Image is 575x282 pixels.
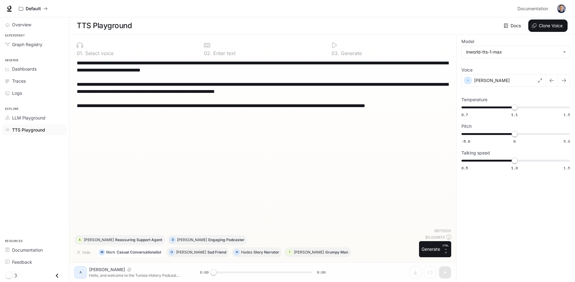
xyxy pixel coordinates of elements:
p: Voice [461,68,473,72]
p: [PERSON_NAME] [474,77,510,84]
p: 667 / 1000 [434,228,451,233]
span: 0.7 [461,112,468,117]
p: Mark [106,250,115,254]
span: Graph Registry [12,41,42,48]
div: inworld-tts-1-max [462,46,570,58]
img: User avatar [557,4,566,13]
span: Dashboards [12,66,37,72]
p: Temperature [461,98,487,102]
span: 1.5 [564,165,570,171]
span: LLM Playground [12,115,45,121]
span: Traces [12,78,26,84]
p: Pitch [461,124,472,128]
p: Talking speed [461,151,490,155]
button: User avatar [555,2,568,15]
button: MMarkCasual Conversationalist [97,247,164,257]
p: Story Narrator [253,250,279,254]
p: 0 1 . [77,51,84,56]
p: Casual Conversationalist [117,250,161,254]
div: A [77,235,82,245]
span: Documentation [12,247,43,253]
a: Documentation [2,245,67,255]
span: 0.5 [461,165,468,171]
p: CTRL + [443,244,449,251]
button: Hide [74,247,94,257]
a: Dashboards [2,63,67,74]
div: H [234,247,240,257]
p: Reassuring Support Agent [115,238,162,242]
p: $ 0.006670 [425,235,445,240]
div: inworld-tts-1-max [466,49,560,55]
p: [PERSON_NAME] [177,238,207,242]
button: All workspaces [16,2,50,15]
span: -5.0 [461,139,470,144]
span: 5.0 [564,139,570,144]
span: 1.1 [511,112,518,117]
h1: TTS Playground [77,20,132,32]
span: TTS Playground [12,127,45,133]
button: Clone Voice [528,20,568,32]
p: Generate [339,51,362,56]
span: 0 [513,139,516,144]
div: O [169,247,175,257]
p: Engaging Podcaster [208,238,244,242]
p: 0 2 . [204,51,212,56]
span: Logs [12,90,22,96]
a: Traces [2,76,67,86]
p: Model [461,39,474,44]
button: Close drawer [50,269,64,282]
p: Select voice [84,51,114,56]
button: HHadesStory Narrator [231,247,282,257]
span: 1.5 [564,112,570,117]
p: [PERSON_NAME] [294,250,324,254]
span: Dark mode toggle [6,272,12,279]
div: D [170,235,175,245]
p: Sad Friend [207,250,226,254]
p: [PERSON_NAME] [176,250,206,254]
span: Feedback [12,259,32,265]
button: GenerateCTRL +⏎ [419,241,451,257]
p: ⏎ [443,244,449,255]
button: O[PERSON_NAME]Sad Friend [166,247,229,257]
p: Grumpy Man [325,250,348,254]
span: Documentation [517,5,548,13]
button: T[PERSON_NAME]Grumpy Man [284,247,351,257]
a: Graph Registry [2,39,67,50]
p: Default [26,6,41,11]
button: A[PERSON_NAME]Reassuring Support Agent [74,235,165,245]
button: D[PERSON_NAME]Engaging Podcaster [167,235,247,245]
div: T [287,247,292,257]
p: Hades [241,250,252,254]
a: Overview [2,19,67,30]
a: Logs [2,88,67,98]
a: Docs [503,20,523,32]
a: TTS Playground [2,124,67,135]
span: 1.0 [511,165,518,171]
a: LLM Playground [2,112,67,123]
a: Feedback [2,257,67,267]
span: Overview [12,21,31,28]
p: [PERSON_NAME] [84,238,114,242]
p: Enter text [212,51,236,56]
p: 0 3 . [331,51,339,56]
a: Documentation [515,2,553,15]
div: M [99,247,105,257]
